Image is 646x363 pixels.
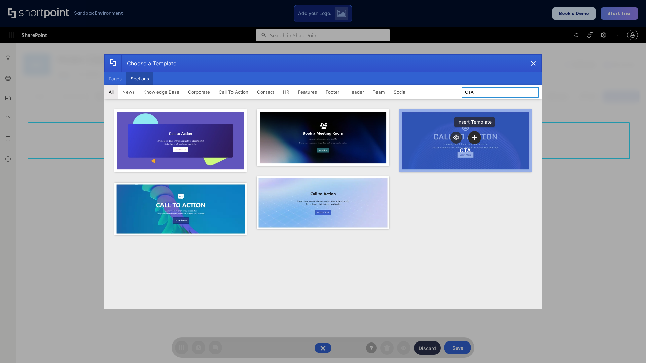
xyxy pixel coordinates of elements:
div: template selector [104,54,542,309]
button: Corporate [184,85,214,99]
input: Search [462,87,539,98]
button: HR [279,85,294,99]
button: Contact [253,85,279,99]
button: Knowledge Base [139,85,184,99]
button: Team [368,85,389,99]
button: Pages [104,72,126,85]
button: All [104,85,118,99]
button: Footer [321,85,344,99]
div: CTA [460,147,471,154]
button: Social [389,85,411,99]
button: Sections [126,72,153,85]
button: Features [294,85,321,99]
button: Call To Action [214,85,253,99]
div: Choose a Template [121,55,176,72]
button: News [118,85,139,99]
button: Header [344,85,368,99]
iframe: Chat Widget [612,331,646,363]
